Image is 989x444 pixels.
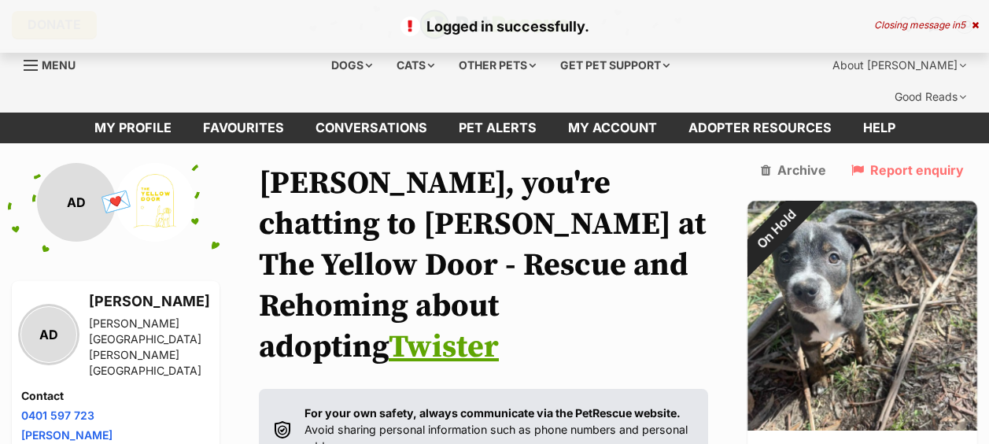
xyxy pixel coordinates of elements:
[79,113,187,143] a: My profile
[389,327,499,367] a: Twister
[89,290,210,313] h3: [PERSON_NAME]
[851,163,964,177] a: Report enquiry
[821,50,977,81] div: About [PERSON_NAME]
[847,113,911,143] a: Help
[24,50,87,78] a: Menu
[443,113,552,143] a: Pet alerts
[21,307,76,362] div: AD
[300,113,443,143] a: conversations
[448,50,547,81] div: Other pets
[884,81,977,113] div: Good Reads
[37,163,116,242] div: AD
[549,50,681,81] div: Get pet support
[187,113,300,143] a: Favourites
[673,113,847,143] a: Adopter resources
[21,388,210,404] h4: Contact
[89,316,210,379] div: [PERSON_NAME][GEOGRAPHIC_DATA][PERSON_NAME][GEOGRAPHIC_DATA]
[21,409,94,422] a: 0401 597 723
[386,50,445,81] div: Cats
[747,418,977,434] a: On Hold
[552,113,673,143] a: My account
[116,163,194,242] img: The Yellow Door - Rescue and Rehoming profile pic
[42,58,76,72] span: Menu
[320,50,383,81] div: Dogs
[874,20,979,31] div: Closing message in
[761,163,826,177] a: Archive
[747,201,977,431] img: Twister
[960,19,965,31] span: 5
[16,16,973,37] p: Logged in successfully.
[259,163,708,368] h1: [PERSON_NAME], you're chatting to [PERSON_NAME] at The Yellow Door - Rescue and Rehoming about ad...
[726,179,827,280] div: On Hold
[98,185,134,219] span: 💌
[304,406,681,420] strong: For your own safety, always communicate via the PetRescue website.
